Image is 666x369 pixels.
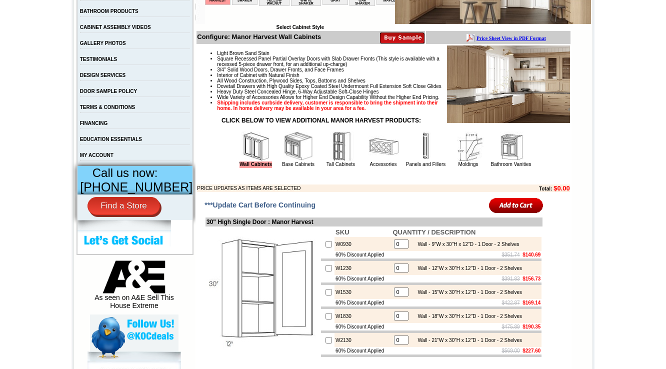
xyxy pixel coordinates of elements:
a: TERMS & CONDITIONS [80,104,135,110]
img: spacer.gif [143,28,144,28]
div: Wall - 18"W x 30"H x 12"D - 1 Door - 2 Shelves [412,313,522,319]
td: 60% Discount Applied [334,251,391,258]
td: 60% Discount Applied [334,323,391,330]
b: $0.00 [553,184,570,192]
td: W1230 [334,261,391,275]
a: Moldings [458,161,478,167]
span: Dovetail Drawers with High Quality Epoxy Coated Steel Undermount Full Extension Soft Close Glides [217,83,441,89]
td: Beachwood Oak Shaker [144,45,170,56]
img: 30'' High Single Door [206,236,319,348]
a: Panels and Fillers [406,161,445,167]
a: FINANCING [80,120,108,126]
div: Wall - 9"W x 30"H x 12"D - 1 Door - 2 Shelves [412,241,519,247]
span: 3/4" Solid Wood Doors, Drawer Fronts, and Face Frames [217,67,343,72]
td: 60% Discount Applied [334,347,391,354]
img: Tall Cabinets [326,131,356,161]
a: Find a Store [87,197,160,215]
span: Heavy Duty Steel Concealed Hinge, 6-Way Adjustable Soft-Close Hinges [217,89,378,94]
img: Product Image [447,45,570,123]
b: $169.14 [522,300,540,305]
td: W1830 [334,309,391,323]
a: EDUCATION ESSENTIALS [80,136,142,142]
td: PRICE UPDATES AS ITEMS ARE SELECTED [197,184,484,192]
b: QUANTITY / DESCRIPTION [392,228,475,236]
strong: CLICK BELOW TO VIEW ADDITIONAL MANOR HARVEST PRODUCTS: [221,117,421,124]
td: Baycreek Gray [117,45,143,55]
a: BATHROOM PRODUCTS [80,8,138,14]
td: 30" High Single Door : Manor Harvest [205,217,542,226]
span: Interior of Cabinet with Natural Finish [217,72,299,78]
span: Wide Variety of Accessories Allows for Higher End Design Capability Without the Higher End Pricing. [217,94,439,100]
span: All Wood Construction, Plywood Sides, Tops, Bottoms and Shelves [217,78,365,83]
b: $190.35 [522,324,540,329]
div: Wall - 21"W x 30"H x 12"D - 1 Door - 2 Shelves [412,337,522,343]
img: spacer.gif [116,28,117,28]
img: Moldings [453,131,483,161]
a: Wall Cabinets [239,161,272,168]
span: Call us now: [92,166,158,179]
span: Square Recessed Panel Partial Overlay Doors with Slab Drawer Fronts (This style is available with... [217,56,439,67]
b: $227.60 [522,348,540,353]
b: $140.69 [522,252,540,257]
input: Add to Cart [489,197,543,213]
a: TESTIMONIALS [80,56,117,62]
a: GALLERY PHOTOS [80,40,126,46]
img: spacer.gif [170,28,171,28]
img: Bathroom Vanities [496,131,526,161]
s: $351.74 [502,252,520,257]
b: SKU [335,228,349,236]
td: Bellmonte Maple [171,45,197,55]
b: Total: [539,186,552,191]
img: spacer.gif [84,28,86,28]
a: Base Cabinets [282,161,314,167]
img: Wall Cabinets [241,131,271,161]
a: Price Sheet View in PDF Format [11,1,81,10]
span: ***Update Cart Before Continuing [204,201,315,209]
a: DOOR SAMPLE POLICY [80,88,137,94]
b: Price Sheet View in PDF Format [11,4,81,9]
a: Accessories [370,161,397,167]
a: Tall Cabinets [326,161,355,167]
div: As seen on A&E Sell This House Extreme [90,260,178,314]
img: spacer.gif [52,28,54,28]
b: Configure: Manor Harvest Wall Cabinets [197,33,321,40]
a: MY ACCOUNT [80,152,113,158]
img: pdf.png [1,2,9,10]
b: $156.73 [522,276,540,281]
td: [PERSON_NAME] White Shaker [86,45,116,56]
td: [PERSON_NAME] Yellow Walnut [54,45,84,56]
span: [PHONE_NUMBER] [80,180,192,194]
img: Panels and Fillers [411,131,441,161]
s: $422.87 [502,300,520,305]
a: CABINET ASSEMBLY VIDEOS [80,24,151,30]
b: Select Cabinet Style [276,24,324,30]
img: Base Cabinets [283,131,313,161]
s: $569.00 [502,348,520,353]
a: Bathroom Vanities [491,161,531,167]
td: 60% Discount Applied [334,299,391,306]
td: W2130 [334,333,391,347]
td: Alabaster Shaker [27,45,52,55]
div: Wall - 12"W x 30"H x 12"D - 1 Door - 2 Shelves [412,265,522,271]
s: $475.89 [502,324,520,329]
img: Accessories [368,131,398,161]
s: $391.83 [502,276,520,281]
span: Light Brown Sand Stain [217,50,269,56]
td: 60% Discount Applied [334,275,391,282]
a: DESIGN SERVICES [80,72,126,78]
div: Wall - 15"W x 30"H x 12"D - 1 Door - 2 Shelves [412,289,522,295]
strong: Shipping includes curbside delivery, customer is responsible to bring the shipment into their hom... [217,100,438,111]
td: W1530 [334,285,391,299]
td: W0930 [334,237,391,251]
img: spacer.gif [25,28,27,28]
